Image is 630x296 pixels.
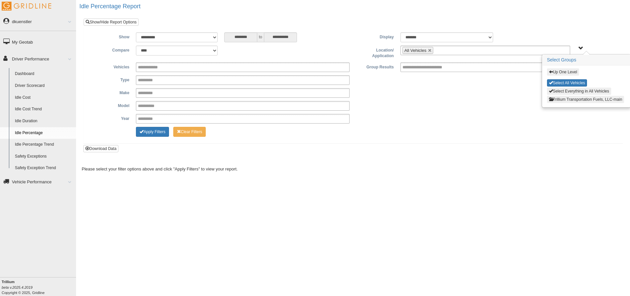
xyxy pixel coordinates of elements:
img: Gridline [2,2,51,11]
a: Idle Cost [12,92,76,104]
a: Idle Duration [12,115,76,127]
label: Year [89,114,133,122]
button: Select Everything in All Vehicles [547,88,611,95]
label: Compare [89,46,133,54]
label: Model [89,101,133,109]
div: Copyright © 2025, Gridline [2,279,76,295]
a: Idle Percentage Trend [12,139,76,151]
b: Trillium [2,280,15,284]
a: Safety Exceptions [12,151,76,163]
a: Safety Exception Trend [12,162,76,174]
label: Location/ Application [353,46,397,59]
a: Dashboard [12,68,76,80]
i: beta v.2025.4.2019 [2,285,32,289]
label: Group Results [353,62,397,70]
a: Idle Percentage [12,127,76,139]
span: All Vehicles [404,48,426,53]
button: Select All Vehicles [547,79,587,87]
label: Make [89,88,133,96]
label: Show [89,32,133,40]
a: Show/Hide Report Options [84,18,139,26]
label: Type [89,75,133,83]
span: to [257,32,264,42]
button: Download Data [83,145,118,152]
button: Up One Level [547,68,579,76]
a: Driver Scorecard [12,80,76,92]
h2: Idle Percentage Report [79,3,630,10]
button: Change Filter Options [173,127,206,137]
button: Trillium Transportation Fuels, LLC-main [547,96,624,103]
a: Idle Cost Trend [12,103,76,115]
label: Display [353,32,397,40]
button: Change Filter Options [136,127,169,137]
label: Vehicles [89,62,133,70]
span: Please select your filter options above and click "Apply Filters" to view your report. [82,166,238,171]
